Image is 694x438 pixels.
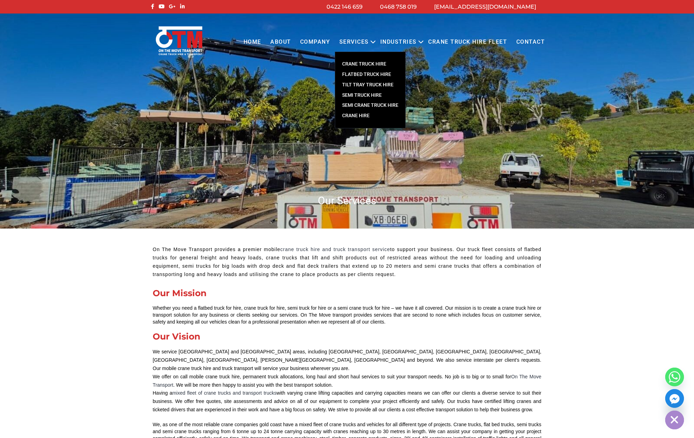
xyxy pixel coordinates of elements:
div: Our Mission [153,289,541,298]
a: FLATBED TRUCK HIRE [335,69,405,80]
a: Industries [376,33,421,52]
h1: Our Services [149,194,545,207]
div: Whether you need a flatbed truck for hire, crane truck for hire, semi truck for hire or a semi cr... [153,304,541,325]
a: SEMI CRANE TRUCK HIRE [335,100,405,111]
p: On The Move Transport provides a premier mobile to support your business. Our truck fleet consist... [153,246,541,278]
div: Our Vision [153,332,541,341]
a: Whatsapp [665,368,684,386]
p: ​We offer on call mobile crane truck hire, permanent truck allocations, long haul and short haul ... [153,373,541,389]
a: On The Move Transport [153,374,541,388]
a: Crane Truck Hire Fleet [424,33,511,52]
a: 0422 146 659 [327,3,363,10]
img: Otmtransport [154,26,204,56]
a: Facebook_Messenger [665,389,684,408]
p: Having a with varying crane lifting capacities and carrying capacities means we can offer our cli... [153,389,541,414]
a: crane truck hire and truck transport service [280,247,390,252]
a: Crane Hire [335,111,405,121]
a: Home [239,33,265,52]
a: [EMAIL_ADDRESS][DOMAIN_NAME] [434,3,536,10]
a: Contact [511,33,549,52]
a: mixed fleet of crane trucks and transport trucks [172,390,277,396]
a: 0468 758 019 [380,3,417,10]
a: TILT TRAY TRUCK HIRE [335,80,405,90]
a: CRANE TRUCK HIRE [335,59,405,69]
a: COMPANY [296,33,335,52]
p: We service [GEOGRAPHIC_DATA] and [GEOGRAPHIC_DATA] areas, including [GEOGRAPHIC_DATA], [GEOGRAPHI... [153,348,541,372]
a: Services [335,33,373,52]
a: About [266,33,296,52]
a: SEMI TRUCK HIRE [335,90,405,101]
